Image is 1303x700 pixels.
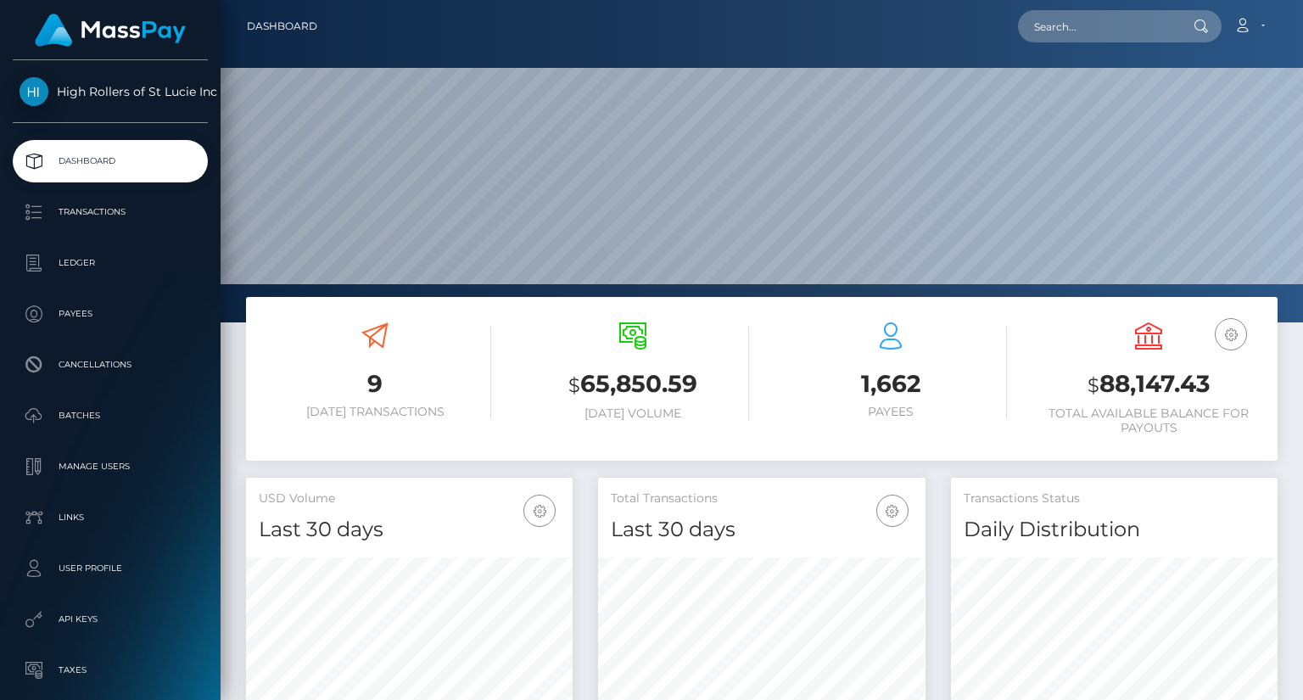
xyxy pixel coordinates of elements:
[259,405,491,419] h6: [DATE] Transactions
[13,395,208,437] a: Batches
[20,556,201,581] p: User Profile
[35,14,186,47] img: MassPay Logo
[20,148,201,174] p: Dashboard
[13,547,208,590] a: User Profile
[20,352,201,378] p: Cancellations
[13,140,208,182] a: Dashboard
[964,490,1265,507] h5: Transactions Status
[20,658,201,683] p: Taxes
[1088,373,1099,397] small: $
[611,490,912,507] h5: Total Transactions
[259,515,560,545] h4: Last 30 days
[20,301,201,327] p: Payees
[20,250,201,276] p: Ledger
[259,367,491,400] h3: 9
[20,607,201,632] p: API Keys
[20,77,48,106] img: High Rollers of St Lucie Inc
[517,367,749,402] h3: 65,850.59
[13,344,208,386] a: Cancellations
[1032,406,1265,435] h6: Total Available Balance for Payouts
[13,84,208,99] span: High Rollers of St Lucie Inc
[20,199,201,225] p: Transactions
[247,8,317,44] a: Dashboard
[775,405,1007,419] h6: Payees
[13,242,208,284] a: Ledger
[13,191,208,233] a: Transactions
[775,367,1007,400] h3: 1,662
[13,445,208,488] a: Manage Users
[20,403,201,428] p: Batches
[13,598,208,641] a: API Keys
[259,490,560,507] h5: USD Volume
[20,454,201,479] p: Manage Users
[20,505,201,530] p: Links
[1018,10,1177,42] input: Search...
[13,649,208,692] a: Taxes
[13,496,208,539] a: Links
[964,515,1265,545] h4: Daily Distribution
[1032,367,1265,402] h3: 88,147.43
[517,406,749,421] h6: [DATE] Volume
[13,293,208,335] a: Payees
[611,515,912,545] h4: Last 30 days
[568,373,580,397] small: $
